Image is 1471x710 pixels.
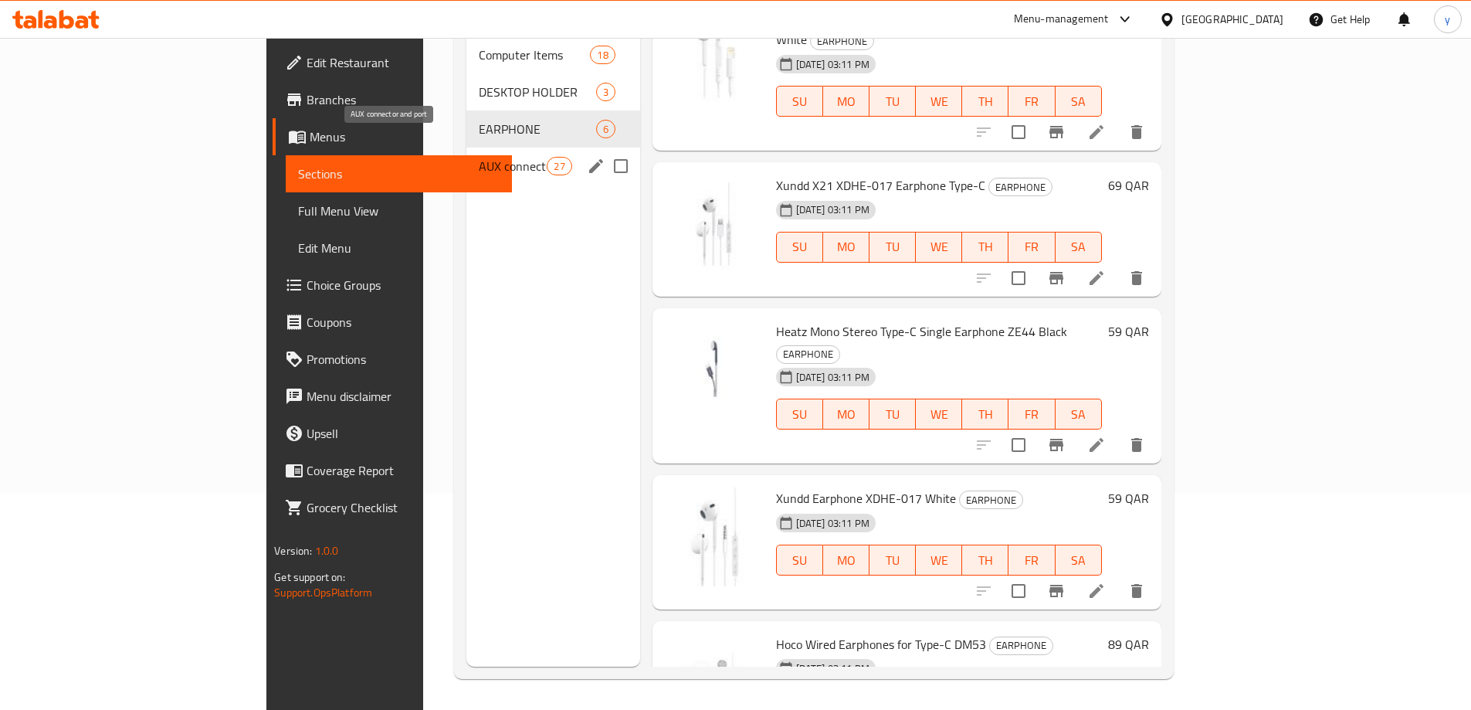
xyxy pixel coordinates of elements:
[479,83,596,101] span: DESKTOP HOLDER
[1015,90,1049,113] span: FR
[988,178,1052,196] div: EARPHONE
[1056,545,1102,576] button: SA
[960,491,1022,509] span: EARPHONE
[1014,10,1109,29] div: Menu-management
[776,232,823,263] button: SU
[962,86,1008,117] button: TH
[274,541,312,561] span: Version:
[1038,572,1075,610] button: Branch-specific-item
[811,32,873,50] span: EARPHONE
[1008,86,1055,117] button: FR
[273,415,512,452] a: Upsell
[274,583,372,603] a: Support.OpsPlatform
[1038,114,1075,151] button: Branch-specific-item
[869,86,916,117] button: TU
[466,36,640,73] div: Computer Items18
[1008,545,1055,576] button: FR
[466,110,640,148] div: EARPHONE6
[273,341,512,378] a: Promotions
[1118,426,1155,464] button: delete
[989,637,1053,655] div: EARPHONE
[776,633,986,656] span: Hoco Wired Earphones for Type-C DM53
[307,313,500,331] span: Coupons
[783,236,817,258] span: SU
[989,178,1052,196] span: EARPHONE
[869,545,916,576] button: TU
[968,403,1002,426] span: TH
[298,239,500,257] span: Edit Menu
[790,370,876,385] span: [DATE] 03:11 PM
[1108,175,1149,196] h6: 69 QAR
[466,148,640,185] div: AUX connector and port27edit
[479,157,547,175] span: AUX connector and port
[1062,549,1096,572] span: SA
[776,487,956,510] span: Xundd Earphone XDHE-017 White
[1118,572,1155,610] button: delete
[1038,260,1075,297] button: Branch-specific-item
[1015,236,1049,258] span: FR
[1087,582,1106,600] a: Edit menu item
[783,90,817,113] span: SU
[591,48,614,63] span: 18
[1181,11,1283,28] div: [GEOGRAPHIC_DATA]
[916,545,962,576] button: WE
[273,452,512,489] a: Coverage Report
[310,127,500,146] span: Menus
[274,567,345,587] span: Get support on:
[596,120,615,138] div: items
[1002,429,1035,461] span: Select to update
[776,545,823,576] button: SU
[869,232,916,263] button: TU
[273,267,512,304] a: Choice Groups
[665,321,764,420] img: Heatz Mono Stereo Type-C Single Earphone ZE44 Black
[307,424,500,443] span: Upsell
[307,350,500,369] span: Promotions
[777,345,839,363] span: EARPHONE
[776,399,823,430] button: SU
[783,549,817,572] span: SU
[962,232,1008,263] button: TH
[286,155,512,192] a: Sections
[823,232,869,263] button: MO
[597,85,615,100] span: 3
[307,387,500,406] span: Menu disclaimer
[273,118,512,155] a: Menus
[597,122,615,137] span: 6
[990,637,1052,654] span: EARPHONE
[307,461,500,480] span: Coverage Report
[876,403,910,426] span: TU
[273,44,512,81] a: Edit Restaurant
[665,487,764,586] img: Xundd Earphone XDHE-017 White
[1038,426,1075,464] button: Branch-specific-item
[1087,436,1106,454] a: Edit menu item
[479,120,596,138] span: EARPHONE
[1108,487,1149,509] h6: 59 QAR
[823,86,869,117] button: MO
[916,86,962,117] button: WE
[547,159,571,174] span: 27
[829,236,863,258] span: MO
[922,549,956,572] span: WE
[776,320,1067,343] span: Heatz Mono Stereo Type-C Single Earphone ZE44 Black
[307,90,500,109] span: Branches
[968,90,1002,113] span: TH
[479,46,591,64] span: Computer Items
[962,545,1008,576] button: TH
[307,276,500,294] span: Choice Groups
[466,30,640,191] nav: Menu sections
[1008,232,1055,263] button: FR
[1015,403,1049,426] span: FR
[273,378,512,415] a: Menu disclaimer
[273,304,512,341] a: Coupons
[298,165,500,183] span: Sections
[876,90,910,113] span: TU
[776,174,985,197] span: Xundd X21 XDHE-017 Earphone Type-C
[1062,236,1096,258] span: SA
[1015,549,1049,572] span: FR
[922,403,956,426] span: WE
[1002,116,1035,148] span: Select to update
[1445,11,1450,28] span: y
[876,549,910,572] span: TU
[466,73,640,110] div: DESKTOP HOLDER3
